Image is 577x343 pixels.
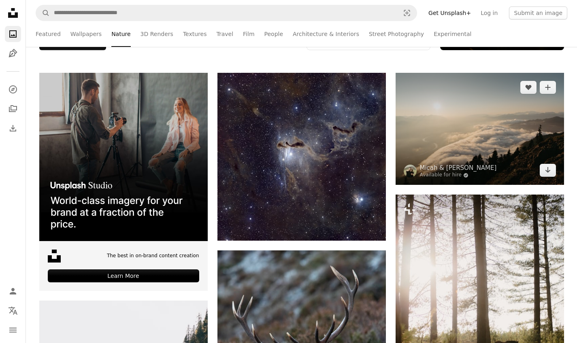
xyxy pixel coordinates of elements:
a: Street Photography [369,21,424,47]
img: file-1715651741414-859baba4300dimage [39,73,208,241]
img: Mountains and clouds are illuminated by the setting sun. [396,73,564,185]
a: Dark nebula with glowing stars and gas clouds. [217,153,386,160]
button: Submit an image [509,6,567,19]
a: Textures [183,21,207,47]
button: Search Unsplash [36,5,50,21]
a: Experimental [434,21,471,47]
a: Download History [5,120,21,136]
button: Menu [5,322,21,338]
button: Add to Collection [540,81,556,94]
a: The best in on-brand content creationLearn More [39,73,208,291]
button: Visual search [397,5,417,21]
a: Illustrations [5,45,21,61]
a: 3D Renders [141,21,173,47]
div: Learn More [48,269,199,282]
a: Collections [5,101,21,117]
a: Log in / Sign up [5,283,21,299]
img: Dark nebula with glowing stars and gas clouds. [217,73,386,241]
span: The best in on-brand content creation [107,252,199,259]
a: Download [540,164,556,177]
a: Mountains and clouds are illuminated by the setting sun. [396,125,564,132]
a: Film [243,21,254,47]
a: Home — Unsplash [5,5,21,23]
a: Wallpapers [70,21,102,47]
a: Photos [5,26,21,42]
img: Go to Micah & Sammie Chaffin's profile [404,165,417,178]
form: Find visuals sitewide [36,5,417,21]
a: Available for hire [420,172,497,178]
a: Log in [476,6,502,19]
button: Language [5,303,21,319]
a: Featured [36,21,61,47]
img: file-1631678316303-ed18b8b5cb9cimage [48,250,61,263]
a: People [264,21,283,47]
a: Micah & [PERSON_NAME] [420,164,497,172]
a: Explore [5,81,21,97]
a: Get Unsplash+ [424,6,476,19]
a: Architecture & Interiors [293,21,359,47]
button: Like [520,81,537,94]
a: Travel [216,21,233,47]
a: Horse walking through a sunlit forest. [396,303,564,310]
